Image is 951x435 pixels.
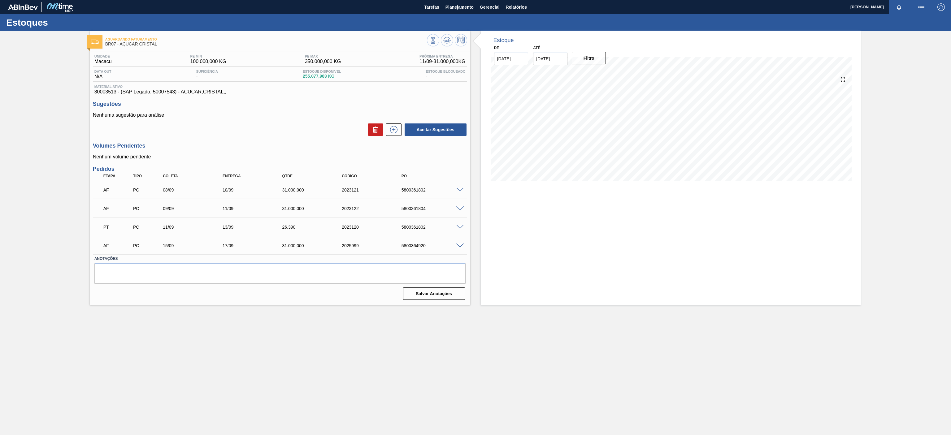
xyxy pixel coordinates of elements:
[103,243,133,248] p: AF
[340,243,409,248] div: 2025999
[91,40,99,44] img: Ícone
[403,287,465,300] button: Salvar Anotações
[93,112,467,118] p: Nenhuma sugestão para análise
[161,174,230,178] div: Coleta
[105,42,427,46] span: BR07 - AÇÚCAR CRISTAL
[103,206,133,211] p: AF
[102,183,135,197] div: Aguardando Faturamento
[221,187,290,192] div: 10/09/2025
[402,123,467,136] div: Aceitar Sugestões
[102,239,135,252] div: Aguardando Faturamento
[281,206,350,211] div: 31.000,000
[132,206,164,211] div: Pedido de Compra
[572,52,606,64] button: Filtro
[455,34,467,46] button: Programar Estoque
[102,202,135,215] div: Aguardando Faturamento
[6,19,116,26] h1: Estoques
[889,3,909,11] button: Notificações
[102,174,135,178] div: Etapa
[405,123,467,136] button: Aceitar Sugestões
[480,3,500,11] span: Gerencial
[340,187,409,192] div: 2023121
[424,70,467,80] div: -
[281,243,350,248] div: 31.000,000
[8,4,38,10] img: TNhmsLtSVTkK8tSr43FrP2fwEKptu5GPRR3wAAAABJRU5ErkJggg==
[93,101,467,107] h3: Sugestões
[93,166,467,172] h3: Pedidos
[281,225,350,230] div: 26,390
[221,225,290,230] div: 13/09/2025
[506,3,527,11] span: Relatórios
[94,54,112,58] span: Unidade
[281,187,350,192] div: 31.000,000
[340,206,409,211] div: 2023122
[190,59,226,64] span: 100.000,000 KG
[918,3,925,11] img: userActions
[383,123,402,136] div: Nova sugestão
[400,174,469,178] div: PO
[221,206,290,211] div: 11/09/2025
[94,85,466,88] span: Material ativo
[340,225,409,230] div: 2023120
[937,3,945,11] img: Logout
[94,59,112,64] span: Macacu
[93,143,467,149] h3: Volumes Pendentes
[132,174,164,178] div: Tipo
[132,243,164,248] div: Pedido de Compra
[190,54,226,58] span: PE MIN
[93,70,113,80] div: N/A
[494,53,528,65] input: dd/mm/yyyy
[93,154,467,160] p: Nenhum volume pendente
[419,59,466,64] span: 11/09 - 31.000,000 KG
[400,187,469,192] div: 5800361802
[102,220,135,234] div: Pedido em Trânsito
[533,53,567,65] input: dd/mm/yyyy
[161,243,230,248] div: 15/09/2025
[427,34,439,46] button: Visão Geral dos Estoques
[400,243,469,248] div: 5800364920
[195,70,219,80] div: -
[340,174,409,178] div: Código
[424,3,439,11] span: Tarefas
[400,225,469,230] div: 5800361802
[441,34,453,46] button: Atualizar Gráfico
[281,174,350,178] div: Qtde
[103,225,133,230] p: PT
[305,59,341,64] span: 350.000,000 KG
[94,254,466,263] label: Anotações
[221,174,290,178] div: Entrega
[426,70,465,73] span: Estoque Bloqueado
[105,37,427,41] span: Aguardando Faturamento
[419,54,466,58] span: Próxima Entrega
[494,46,499,50] label: De
[445,3,474,11] span: Planejamento
[161,225,230,230] div: 11/09/2025
[161,206,230,211] div: 09/09/2025
[303,70,341,73] span: Estoque Disponível
[400,206,469,211] div: 5800361804
[161,187,230,192] div: 08/09/2025
[132,225,164,230] div: Pedido de Compra
[303,74,341,79] span: 255.077,983 KG
[221,243,290,248] div: 17/09/2025
[196,70,218,73] span: Suficiência
[365,123,383,136] div: Excluir Sugestões
[94,70,111,73] span: Data out
[305,54,341,58] span: PE MAX
[493,37,514,44] div: Estoque
[533,46,540,50] label: Até
[94,89,466,95] span: 30003513 - (SAP Legado: 50007543) - ACUCAR;CRISTAL;;
[103,187,133,192] p: AF
[132,187,164,192] div: Pedido de Compra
